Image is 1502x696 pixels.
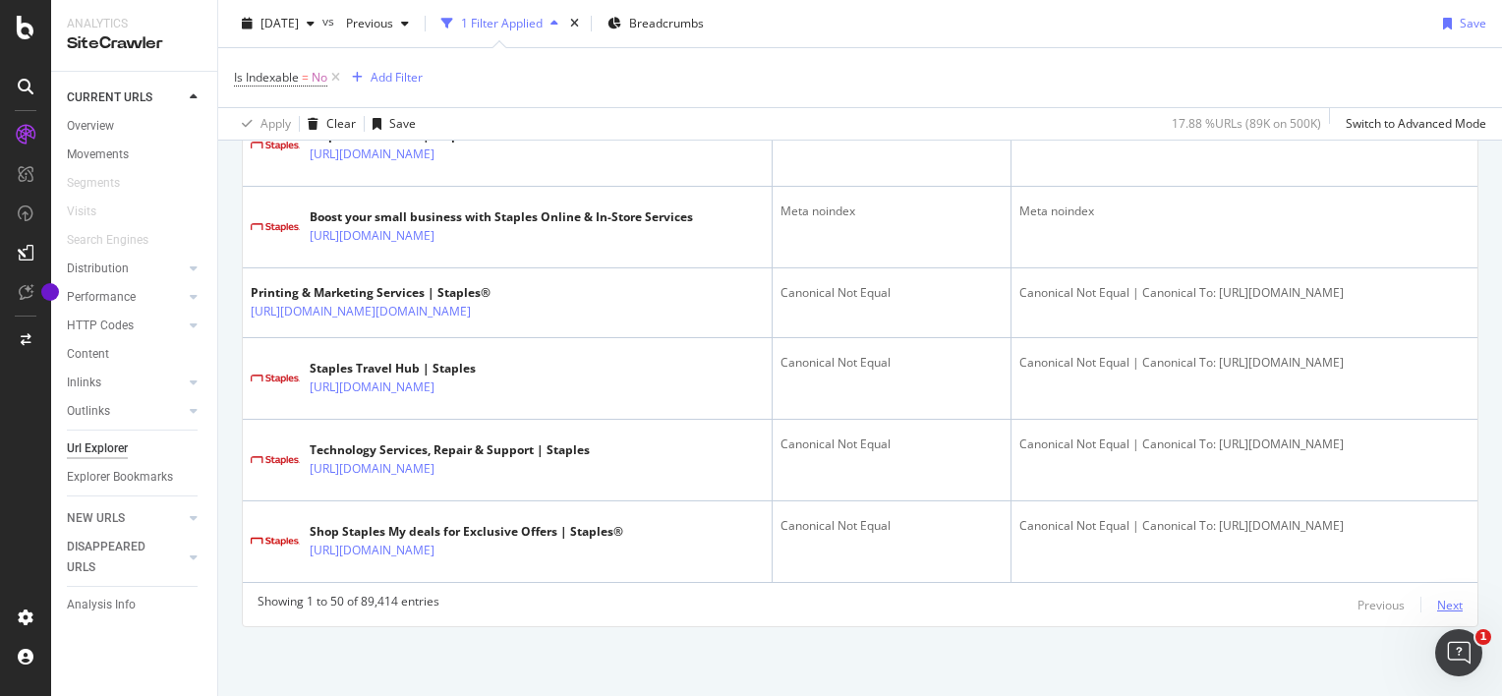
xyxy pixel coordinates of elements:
div: Canonical Not Equal [780,517,1003,535]
div: NEW URLS [67,508,125,529]
a: [URL][DOMAIN_NAME][DOMAIN_NAME] [251,302,471,321]
iframe: Intercom live chat [1435,629,1482,676]
a: [URL][DOMAIN_NAME] [310,459,434,479]
div: Distribution [67,259,129,279]
div: Content [67,344,109,365]
div: Segments [67,173,120,194]
div: Apply [260,115,291,132]
div: Previous [1358,597,1405,613]
div: Inlinks [67,373,101,393]
div: Meta noindex [780,203,1003,220]
div: Meta noindex [1019,203,1470,220]
a: [URL][DOMAIN_NAME] [310,145,434,164]
a: Search Engines [67,230,168,251]
div: Save [389,115,416,132]
button: 1 Filter Applied [433,8,566,39]
div: Movements [67,145,129,165]
a: DISAPPEARED URLS [67,537,184,578]
a: Analysis Info [67,595,203,615]
div: Switch to Advanced Mode [1346,115,1486,132]
div: times [566,14,583,33]
div: Staples Travel Hub | Staples [310,360,477,377]
button: Breadcrumbs [600,8,712,39]
img: main image [251,223,300,232]
button: Save [365,108,416,140]
a: NEW URLS [67,508,184,529]
a: Inlinks [67,373,184,393]
a: Url Explorer [67,438,203,459]
button: Save [1435,8,1486,39]
div: CURRENT URLS [67,87,152,108]
div: DISAPPEARED URLS [67,537,166,578]
button: Switch to Advanced Mode [1338,108,1486,140]
div: Analysis Info [67,595,136,615]
a: Segments [67,173,140,194]
a: [URL][DOMAIN_NAME] [310,226,434,246]
div: 1 Filter Applied [461,15,543,31]
div: Showing 1 to 50 of 89,414 entries [258,593,439,616]
a: Movements [67,145,203,165]
button: Next [1437,593,1463,616]
a: HTTP Codes [67,316,184,336]
div: Performance [67,287,136,308]
a: [URL][DOMAIN_NAME] [310,377,434,397]
div: Next [1437,597,1463,613]
a: Performance [67,287,184,308]
div: Search Engines [67,230,148,251]
div: Visits [67,202,96,222]
span: = [302,69,309,86]
div: Boost your small business with Staples Online & In-Store Services [310,208,693,226]
div: Canonical Not Equal [780,435,1003,453]
a: Overview [67,116,203,137]
button: Apply [234,108,291,140]
div: Canonical Not Equal [780,284,1003,302]
div: Printing & Marketing Services | Staples® [251,284,513,302]
img: main image [251,142,300,150]
a: Visits [67,202,116,222]
div: Canonical Not Equal | Canonical To: [URL][DOMAIN_NAME] [1019,284,1470,302]
img: main image [251,375,300,383]
div: 17.88 % URLs ( 89K on 500K ) [1172,115,1321,132]
div: HTTP Codes [67,316,134,336]
button: Previous [1358,593,1405,616]
div: Tooltip anchor [41,283,59,301]
a: CURRENT URLS [67,87,184,108]
img: main image [251,456,300,465]
div: Technology Services, Repair & Support | Staples [310,441,590,459]
button: Previous [338,8,417,39]
span: No [312,64,327,91]
button: Clear [300,108,356,140]
span: 2025 Oct. 13th [260,15,299,31]
div: SiteCrawler [67,32,202,55]
div: Analytics [67,16,202,32]
button: [DATE] [234,8,322,39]
div: Add Filter [371,69,423,86]
span: vs [322,13,338,29]
div: Outlinks [67,401,110,422]
span: Is Indexable [234,69,299,86]
a: Distribution [67,259,184,279]
img: main image [251,517,300,566]
span: Previous [338,15,393,31]
a: Explorer Bookmarks [67,467,203,488]
div: Clear [326,115,356,132]
div: Canonical Not Equal [780,354,1003,372]
a: Content [67,344,203,365]
a: Outlinks [67,401,184,422]
div: Explorer Bookmarks [67,467,173,488]
div: Canonical Not Equal | Canonical To: [URL][DOMAIN_NAME] [1019,517,1470,535]
div: Canonical Not Equal | Canonical To: [URL][DOMAIN_NAME] [1019,435,1470,453]
span: 1 [1475,629,1491,645]
div: Url Explorer [67,438,128,459]
div: Canonical Not Equal | Canonical To: [URL][DOMAIN_NAME] [1019,354,1470,372]
span: Breadcrumbs [629,15,704,31]
div: Save [1460,15,1486,31]
div: Shop Staples My deals for Exclusive Offers | Staples® [310,523,623,541]
button: Add Filter [344,66,423,89]
div: Overview [67,116,114,137]
a: [URL][DOMAIN_NAME] [310,541,434,560]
